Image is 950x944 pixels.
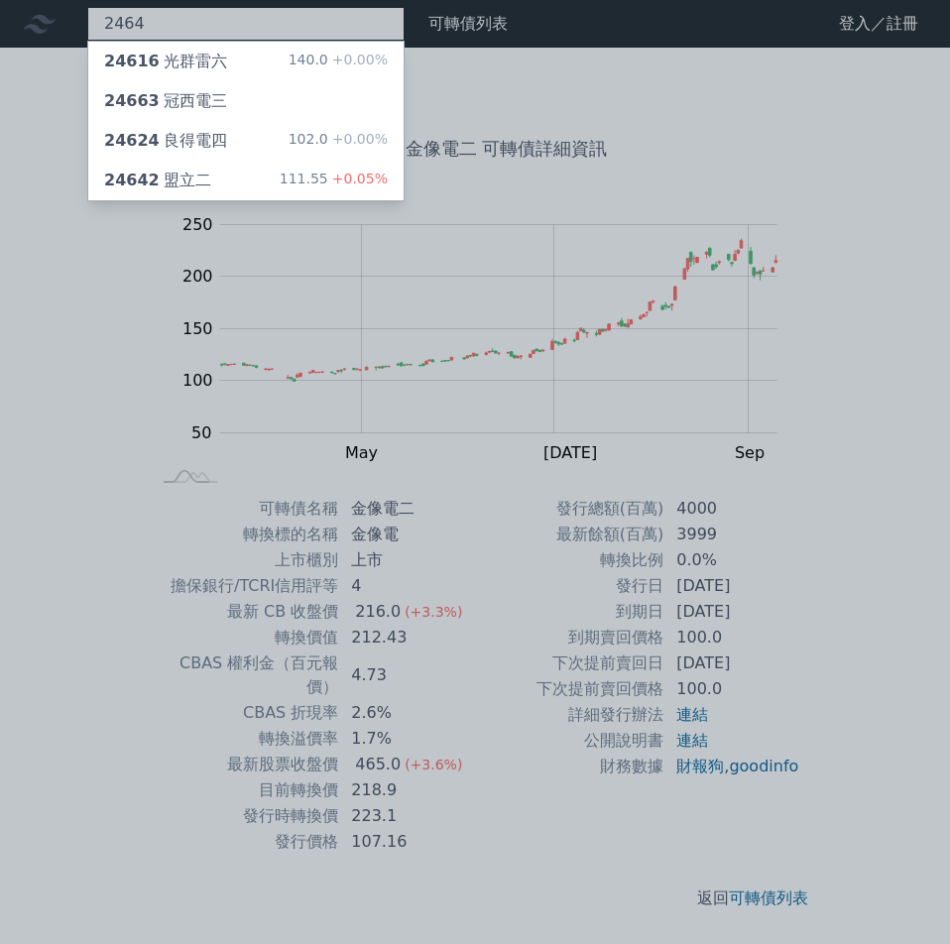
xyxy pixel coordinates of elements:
div: 冠西電三 [104,89,227,113]
a: 24616光群雷六 140.0+0.00% [88,42,404,81]
div: 140.0 [289,50,388,73]
span: 24616 [104,52,160,70]
span: +0.00% [328,131,388,147]
div: 光群雷六 [104,50,227,73]
a: 24642盟立二 111.55+0.05% [88,161,404,200]
div: 111.55 [280,169,388,192]
a: 24624良得電四 102.0+0.00% [88,121,404,161]
a: 24663冠西電三 [88,81,404,121]
span: +0.05% [328,171,388,186]
div: 良得電四 [104,129,227,153]
span: 24663 [104,91,160,110]
div: 盟立二 [104,169,211,192]
span: +0.00% [328,52,388,67]
span: 24624 [104,131,160,150]
span: 24642 [104,171,160,189]
div: 102.0 [289,129,388,153]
